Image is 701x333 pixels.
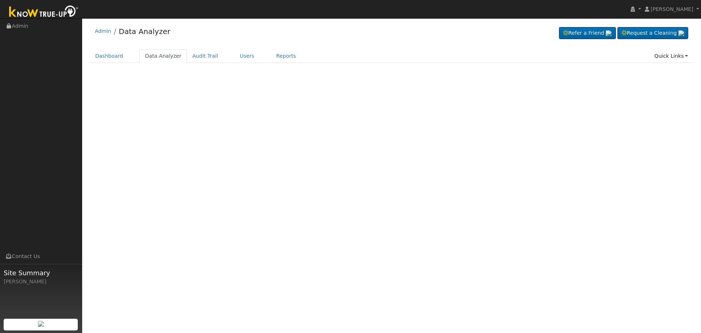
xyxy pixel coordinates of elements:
a: Dashboard [90,49,129,63]
a: Quick Links [649,49,693,63]
img: retrieve [38,321,44,327]
a: Users [234,49,260,63]
a: Reports [271,49,302,63]
span: Site Summary [4,268,78,278]
a: Data Analyzer [119,27,170,36]
img: Know True-Up [5,4,82,20]
img: retrieve [678,30,684,36]
a: Request a Cleaning [617,27,688,39]
div: [PERSON_NAME] [4,278,78,285]
img: retrieve [606,30,612,36]
span: [PERSON_NAME] [651,6,693,12]
a: Data Analyzer [139,49,187,63]
a: Refer a Friend [559,27,616,39]
a: Audit Trail [187,49,223,63]
a: Admin [95,28,111,34]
